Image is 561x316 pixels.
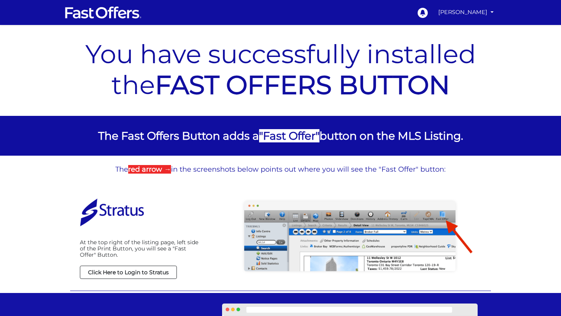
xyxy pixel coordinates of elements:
strong: red arrow → [128,165,171,174]
a: FAST OFFERS BUTTON [155,69,450,101]
span: . [461,129,463,142]
p: The in the screenshots below points out where you will see the "Fast Offer" button: [72,165,489,174]
span: " " [259,129,319,142]
span: button on the MLS Listing [319,129,461,142]
a: Click Here to Login to Stratus [80,266,177,279]
img: Stratus Fast Offer Button [219,199,480,274]
p: The Fast Offers Button adds a [74,128,487,144]
p: At the top right of the listing page, left side of the Print Button, you will see a "Fast Offer" ... [80,239,199,258]
strong: Click Here to Login to Stratus [88,269,169,276]
a: [PERSON_NAME] [435,5,497,20]
p: You have successfully installed the [74,39,487,100]
img: Stratus Login [80,194,144,231]
strong: Fast Offer [263,129,316,142]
